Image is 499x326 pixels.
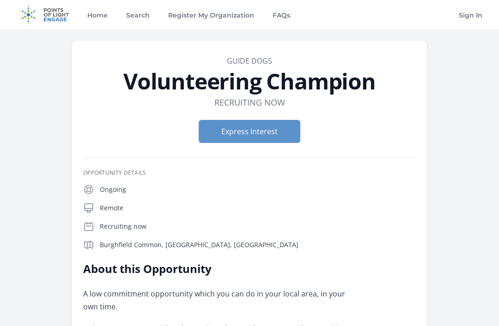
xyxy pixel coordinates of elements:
[83,70,416,92] h1: Volunteering Champion
[100,185,416,194] p: Ongoing
[100,240,416,249] p: Burghfield Common, [GEOGRAPHIC_DATA], [GEOGRAPHIC_DATA]
[83,261,353,276] h2: About this Opportunity
[100,203,416,213] p: Remote
[83,287,353,313] p: A low commitment opportunity which you can do in your local area, in your own time.
[83,169,416,177] h3: Opportunity Details
[100,222,416,231] p: Recruiting now
[199,120,300,143] button: Express Interest
[227,56,272,66] a: Guide Dogs
[214,96,285,109] dd: Recruiting now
